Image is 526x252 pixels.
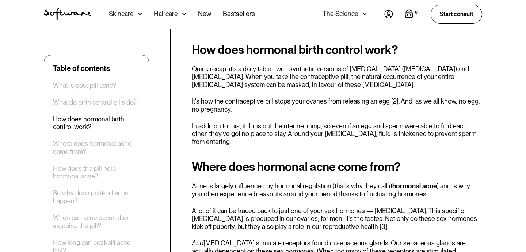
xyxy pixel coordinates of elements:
a: home [44,8,91,20]
a: So why does post-pill acne happen? [53,189,140,205]
div: The Science [323,10,358,18]
div: 0 [413,9,419,16]
p: Quick recap: it's a daily tablet, with synthetic versions of [MEDICAL_DATA] ([MEDICAL_DATA]) and ... [192,65,482,89]
a: hormonal acne [392,182,437,190]
a: When can acne occur after stopping the pill? [53,214,140,230]
h2: How does hormonal birth control work? [192,43,482,56]
div: Skincare [109,10,134,18]
a: Start consult [431,5,482,23]
p: A lot of it can be traced back to just one of your sex hormones — [MEDICAL_DATA]. This specific [... [192,207,482,231]
p: In addition to this, it thins out the uterine lining, so even if an egg and sperm were able to fi... [192,122,482,146]
a: What is post-pill acne? [53,82,116,90]
a: Where does hormonal acne come from? [53,140,140,156]
img: arrow down [138,10,142,18]
p: It's how the contraceptive pill stops your ovaries from releasing an egg [2]. And, as we all know... [192,97,482,113]
a: How does hormonal birth control work? [53,115,140,131]
a: Open empty cart [405,9,419,19]
h2: Where does hormonal acne come from? [192,160,482,173]
a: How does the pill help hormonal acne? [53,165,140,180]
div: Table of contents [53,64,110,73]
em: And [192,239,203,247]
a: What do birth control pills do? [53,98,137,106]
img: arrow down [363,10,367,18]
img: arrow down [182,10,186,18]
p: Acne is largely influenced by hormonal regulation (that's why they call it ) and is why you often... [192,182,482,198]
div: Haircare [154,10,178,18]
img: Software Logo [44,8,91,20]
